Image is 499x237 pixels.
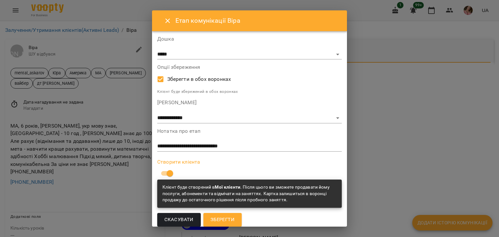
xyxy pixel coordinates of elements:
label: Нотатка про етап [157,129,342,134]
span: Зберегти в обох воронках [167,75,231,83]
span: Скасувати [164,216,194,224]
h6: Етап комунікації Віра [175,16,339,26]
p: Клієнт буде збережений в обох воронках [157,89,342,95]
label: [PERSON_NAME] [157,100,342,105]
span: Клієнт буде створений в . Після цього ви зможете продавати йому послуги, абонементи та відмічати ... [162,184,330,202]
span: Зберегти [211,216,235,224]
b: Мої клієнти [215,184,240,190]
label: Дошка [157,36,342,42]
button: Зберегти [203,213,242,227]
button: Скасувати [157,213,201,227]
button: Close [160,13,175,29]
label: Опції збереження [157,65,342,70]
label: Створити клієнта [157,159,342,165]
